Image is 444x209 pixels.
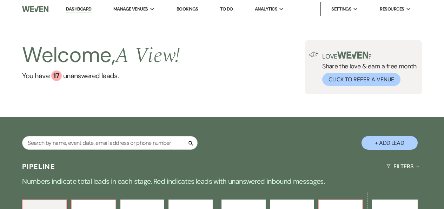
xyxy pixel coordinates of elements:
h3: Pipeline [22,162,55,171]
button: Click to Refer a Venue [322,73,400,86]
div: 17 [51,70,62,81]
img: loud-speaker-illustration.svg [309,52,318,57]
a: Bookings [177,6,198,12]
a: To Do [220,6,233,12]
img: weven-logo-green.svg [337,52,369,59]
span: Manage Venues [113,6,148,13]
div: Share the love & earn a free month. [318,52,418,86]
span: Settings [331,6,351,13]
button: + Add Lead [362,136,418,150]
span: A View ! [115,40,180,72]
h2: Welcome, [22,40,180,70]
p: Love ? [322,52,418,60]
button: Filters [384,157,422,176]
img: Weven Logo [22,2,48,16]
span: Analytics [255,6,277,13]
a: Dashboard [66,6,91,13]
a: You have 17 unanswered leads. [22,70,180,81]
input: Search by name, event date, email address or phone number [22,136,198,150]
span: Resources [380,6,404,13]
